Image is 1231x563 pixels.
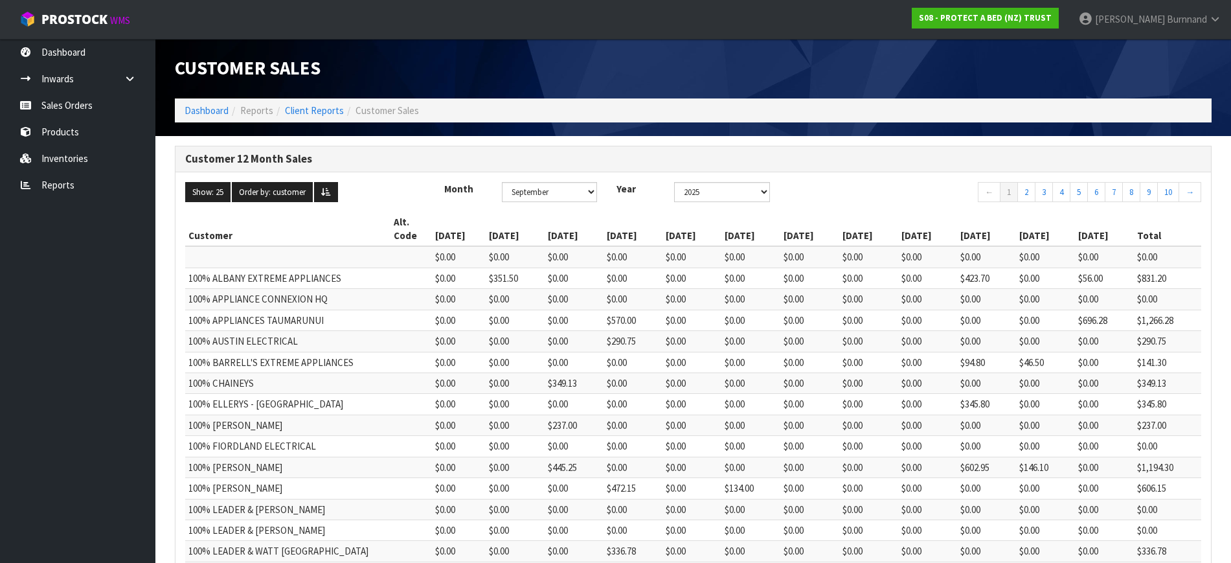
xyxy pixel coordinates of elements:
td: $0.00 [662,541,721,562]
td: $0.00 [604,268,662,288]
td: $0.00 [721,246,780,268]
td: $349.13 [545,373,604,394]
td: $0.00 [662,331,721,352]
td: $0.00 [486,520,545,540]
td: $0.00 [721,373,780,394]
td: $0.00 [432,436,486,457]
td: $0.00 [604,394,662,415]
td: $0.00 [604,457,662,477]
td: $46.50 [1016,352,1075,373]
span: Customer Sales [175,56,321,80]
td: $1,266.28 [1134,310,1201,330]
td: $0.00 [721,352,780,373]
td: $0.00 [957,373,1016,394]
td: $0.00 [957,246,1016,268]
td: $0.00 [780,457,839,477]
td: $0.00 [780,246,839,268]
strong: S08 - PROTECT A BED (NZ) TRUST [919,12,1052,23]
td: $0.00 [780,289,839,310]
td: $0.00 [1134,499,1201,520]
td: $146.10 [1016,457,1075,477]
td: $0.00 [1075,289,1134,310]
td: $0.00 [662,478,721,499]
td: $0.00 [486,457,545,477]
td: $0.00 [721,268,780,288]
td: $0.00 [545,394,604,415]
td: $0.00 [898,436,957,457]
td: $0.00 [486,394,545,415]
td: $0.00 [839,415,898,435]
td: $349.13 [1134,373,1201,394]
span: ProStock [41,11,107,28]
td: $0.00 [780,394,839,415]
td: $0.00 [432,499,486,520]
td: $0.00 [1134,520,1201,540]
td: 100% BARRELL'S EXTREME APPLIANCES [185,352,390,373]
td: $0.00 [1134,289,1201,310]
td: $0.00 [662,457,721,477]
td: $0.00 [1016,268,1075,288]
td: $0.00 [957,289,1016,310]
a: Client Reports [285,104,344,117]
td: $0.00 [1075,520,1134,540]
td: $0.00 [1134,436,1201,457]
th: [DATE] [780,212,839,247]
th: Customer [185,212,390,247]
td: $0.00 [486,246,545,268]
th: [DATE] [957,212,1016,247]
td: $0.00 [957,331,1016,352]
td: $0.00 [432,352,486,373]
td: $0.00 [1016,289,1075,310]
td: $0.00 [432,415,486,435]
td: $0.00 [662,520,721,540]
span: Burnnand [1167,13,1207,25]
td: $472.15 [604,478,662,499]
td: $0.00 [898,541,957,562]
td: $336.78 [1134,541,1201,562]
td: $141.30 [1134,352,1201,373]
span: Customer Sales [356,104,419,117]
a: 1 [1000,182,1018,203]
td: $336.78 [604,541,662,562]
td: $0.00 [432,331,486,352]
td: $0.00 [486,352,545,373]
td: 100% ELLERYS - [GEOGRAPHIC_DATA] [185,394,390,415]
td: $0.00 [604,415,662,435]
td: $94.80 [957,352,1016,373]
td: $0.00 [545,541,604,562]
td: $0.00 [662,289,721,310]
td: $0.00 [898,352,957,373]
td: $0.00 [957,499,1016,520]
label: Year [607,182,664,196]
td: $0.00 [721,436,780,457]
td: $0.00 [1075,352,1134,373]
td: 100% APPLIANCES TAUMARUNUI [185,310,390,330]
td: $0.00 [721,457,780,477]
td: $0.00 [1016,436,1075,457]
td: $570.00 [604,310,662,330]
span: [PERSON_NAME] [1095,13,1165,25]
td: $0.00 [662,268,721,288]
td: $0.00 [957,520,1016,540]
td: $0.00 [486,478,545,499]
td: 100% [PERSON_NAME] [185,415,390,435]
td: $0.00 [839,520,898,540]
th: [DATE] [839,212,898,247]
td: $0.00 [839,268,898,288]
td: $0.00 [898,520,957,540]
a: 8 [1122,182,1140,203]
th: [DATE] [721,212,780,247]
td: $0.00 [780,268,839,288]
td: 100% LEADER & [PERSON_NAME] [185,499,390,520]
td: $0.00 [1075,246,1134,268]
td: $0.00 [1075,373,1134,394]
td: $0.00 [662,310,721,330]
button: Order by: customer [232,182,313,203]
td: 100% [PERSON_NAME] [185,457,390,477]
td: $606.15 [1134,478,1201,499]
td: $0.00 [662,373,721,394]
td: $696.28 [1075,310,1134,330]
td: $0.00 [839,289,898,310]
td: $0.00 [780,415,839,435]
a: 10 [1157,182,1179,203]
